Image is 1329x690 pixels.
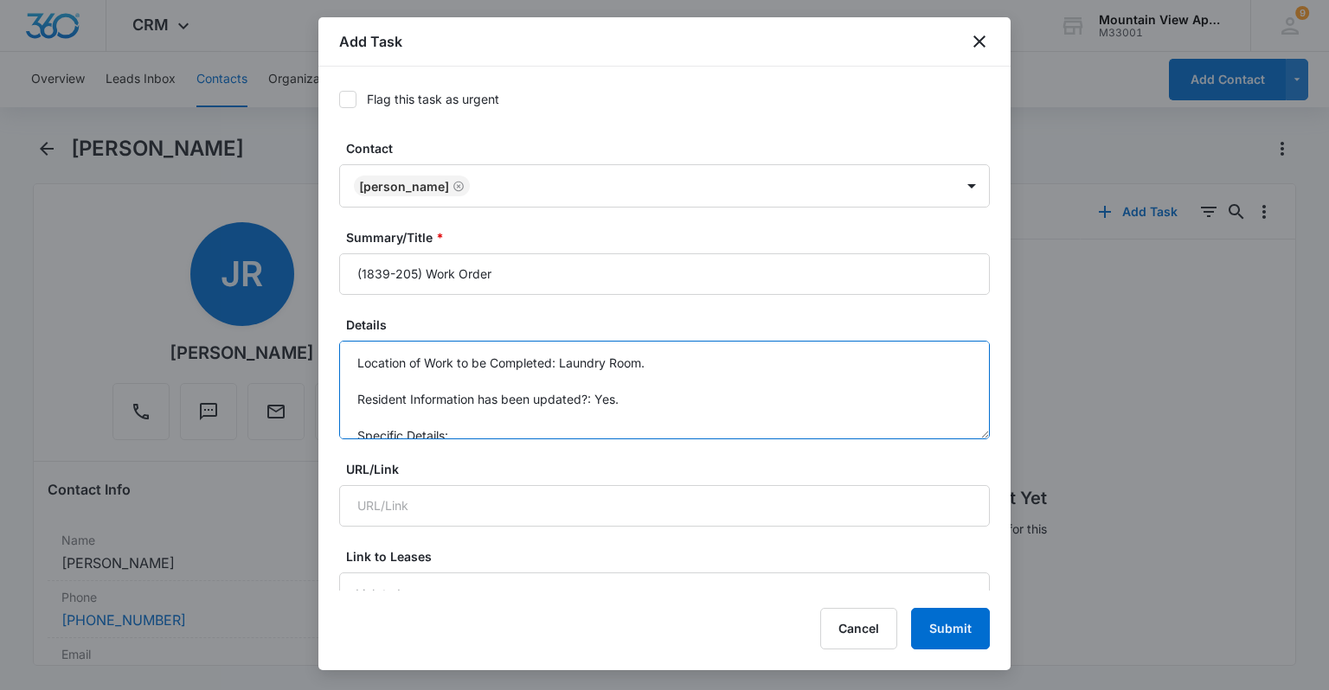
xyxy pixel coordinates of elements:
[359,179,449,194] div: [PERSON_NAME]
[346,316,997,334] label: Details
[346,139,997,157] label: Contact
[339,31,402,52] h1: Add Task
[969,31,990,52] button: close
[911,608,990,649] button: Submit
[339,485,990,527] input: URL/Link
[346,228,997,246] label: Summary/Title
[339,341,990,439] textarea: Location of Work to be Completed: Laundry Room. Resident Information has been updated?: Yes. Spec...
[367,90,499,108] div: Flag this task as urgent
[346,460,997,478] label: URL/Link
[346,547,997,565] label: Link to Leases
[449,180,465,192] div: Remove Julyissa Rogers
[820,608,897,649] button: Cancel
[339,253,990,295] input: Summary/Title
